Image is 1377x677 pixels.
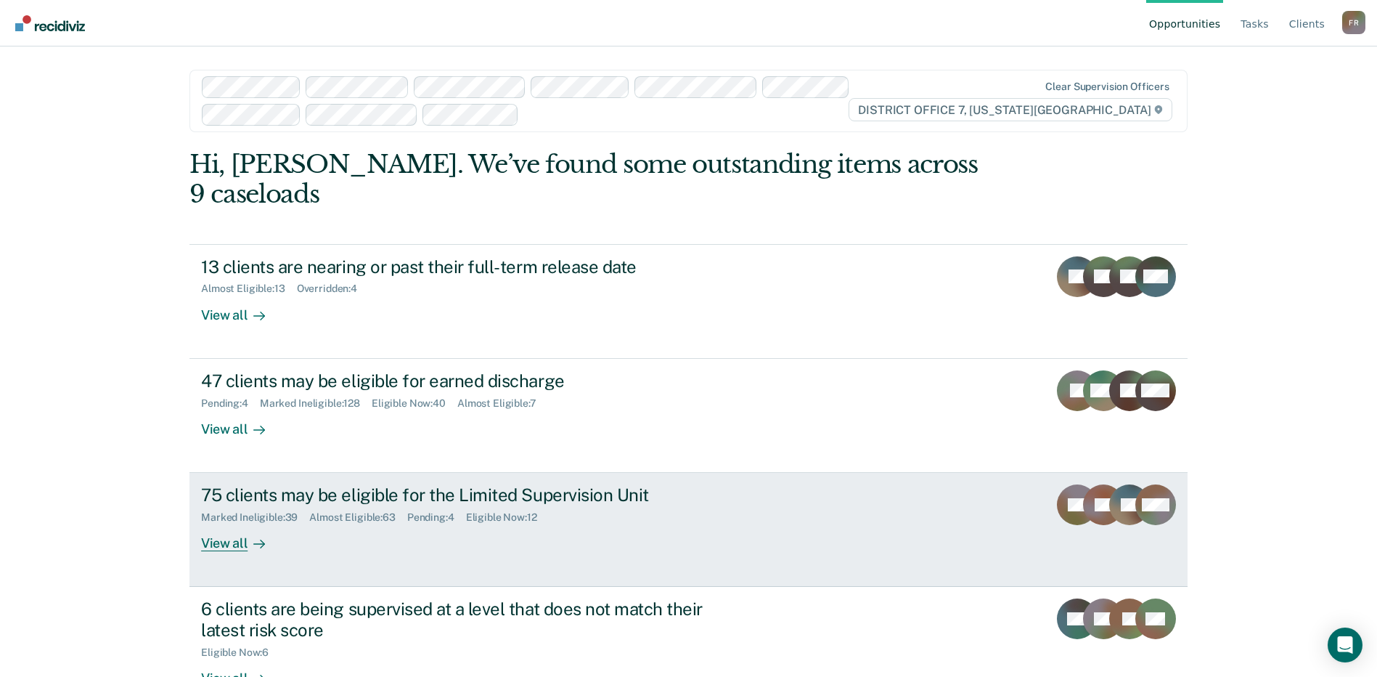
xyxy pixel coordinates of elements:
[372,397,457,410] div: Eligible Now : 40
[201,511,309,524] div: Marked Ineligible : 39
[201,409,282,437] div: View all
[189,150,988,209] div: Hi, [PERSON_NAME]. We’ve found some outstanding items across 9 caseloads
[189,244,1188,359] a: 13 clients are nearing or past their full-term release dateAlmost Eligible:13Overridden:4View all
[1328,628,1362,662] div: Open Intercom Messenger
[15,15,85,31] img: Recidiviz
[260,397,372,410] div: Marked Ineligible : 128
[466,511,549,524] div: Eligible Now : 12
[309,511,407,524] div: Almost Eligible : 63
[297,283,369,295] div: Overridden : 4
[457,397,548,410] div: Almost Eligible : 7
[201,599,711,641] div: 6 clients are being supervised at a level that does not match their latest risk score
[201,295,282,323] div: View all
[407,511,466,524] div: Pending : 4
[201,646,280,659] div: Eligible Now : 6
[201,283,297,295] div: Almost Eligible : 13
[201,397,260,410] div: Pending : 4
[201,256,711,277] div: 13 clients are nearing or past their full-term release date
[189,359,1188,473] a: 47 clients may be eligible for earned dischargePending:4Marked Ineligible:128Eligible Now:40Almos...
[1342,11,1365,34] button: Profile dropdown button
[201,524,282,552] div: View all
[1045,81,1169,93] div: Clear supervision officers
[849,98,1172,121] span: DISTRICT OFFICE 7, [US_STATE][GEOGRAPHIC_DATA]
[201,485,711,506] div: 75 clients may be eligible for the Limited Supervision Unit
[201,370,711,392] div: 47 clients may be eligible for earned discharge
[189,473,1188,587] a: 75 clients may be eligible for the Limited Supervision UnitMarked Ineligible:39Almost Eligible:63...
[1342,11,1365,34] div: F R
